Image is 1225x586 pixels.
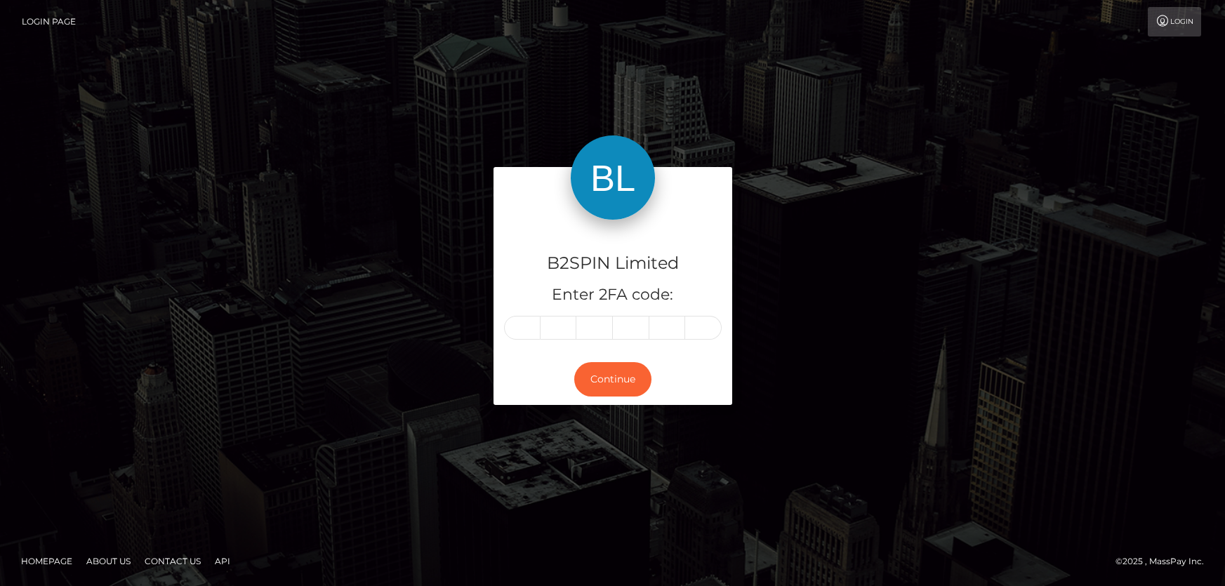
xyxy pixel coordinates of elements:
[139,550,206,572] a: Contact Us
[574,362,651,397] button: Continue
[81,550,136,572] a: About Us
[22,7,76,36] a: Login Page
[15,550,78,572] a: Homepage
[571,135,655,220] img: B2SPIN Limited
[504,251,722,276] h4: B2SPIN Limited
[504,284,722,306] h5: Enter 2FA code:
[1115,554,1214,569] div: © 2025 , MassPay Inc.
[1148,7,1201,36] a: Login
[209,550,236,572] a: API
